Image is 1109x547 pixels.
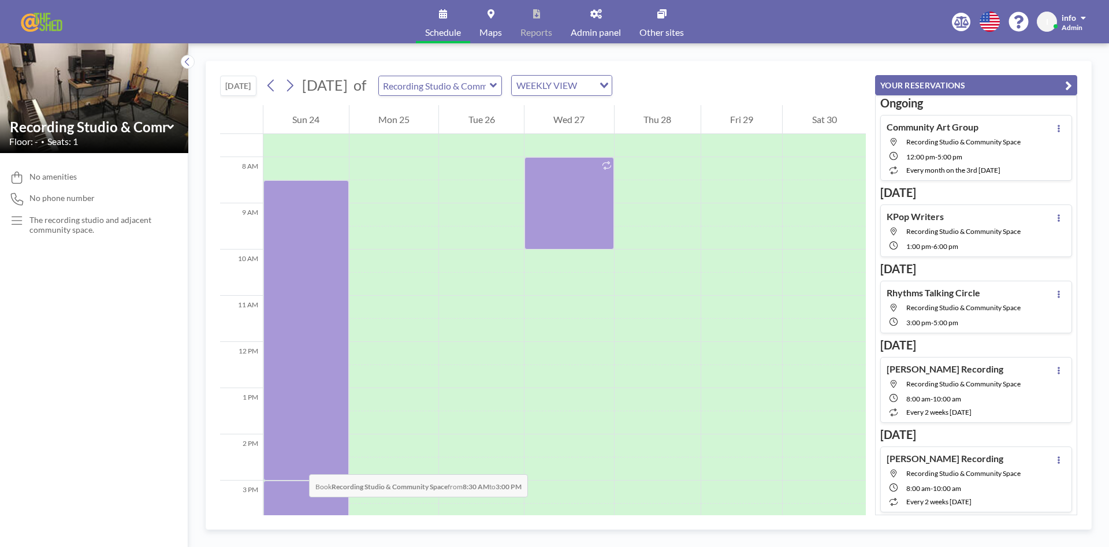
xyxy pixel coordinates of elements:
[29,215,165,235] p: The recording studio and adjacent community space.
[880,185,1072,200] h3: [DATE]
[220,203,263,250] div: 9 AM
[906,469,1021,478] span: Recording Studio & Community Space
[887,121,978,133] h4: Community Art Group
[220,481,263,527] div: 3 PM
[9,136,38,147] span: Floor: -
[309,474,528,497] span: Book from to
[906,166,1000,174] span: every month on the 3rd [DATE]
[875,75,1077,95] button: YOUR RESERVATIONS
[880,427,1072,442] h3: [DATE]
[29,193,95,203] span: No phone number
[524,105,614,134] div: Wed 27
[783,105,866,134] div: Sat 30
[906,303,1021,312] span: Recording Studio & Community Space
[379,76,490,95] input: Recording Studio & Community Space
[496,482,522,491] b: 3:00 PM
[615,105,701,134] div: Thu 28
[514,78,579,93] span: WEEKLY VIEW
[29,172,77,182] span: No amenities
[906,395,931,403] span: 8:00 AM
[906,137,1021,146] span: Recording Studio & Community Space
[1062,23,1082,32] span: Admin
[1046,17,1048,27] span: I
[220,76,256,96] button: [DATE]
[639,28,684,37] span: Other sites
[906,408,972,416] span: every 2 weeks [DATE]
[937,152,962,161] span: 5:00 PM
[887,363,1003,375] h4: [PERSON_NAME] Recording
[906,152,935,161] span: 12:00 PM
[906,242,931,251] span: 1:00 PM
[880,338,1072,352] h3: [DATE]
[463,482,489,491] b: 8:30 AM
[906,484,931,493] span: 8:00 AM
[933,395,961,403] span: 10:00 AM
[935,152,937,161] span: -
[580,78,593,93] input: Search for option
[10,118,167,135] input: Recording Studio & Community Space
[931,318,933,327] span: -
[906,497,972,506] span: every 2 weeks [DATE]
[887,453,1003,464] h4: [PERSON_NAME] Recording
[931,242,933,251] span: -
[263,105,349,134] div: Sun 24
[906,379,1021,388] span: Recording Studio & Community Space
[933,484,961,493] span: 10:00 AM
[220,342,263,388] div: 12 PM
[933,318,958,327] span: 5:00 PM
[906,318,931,327] span: 3:00 PM
[349,105,439,134] div: Mon 25
[479,28,502,37] span: Maps
[425,28,461,37] span: Schedule
[701,105,783,134] div: Fri 29
[220,296,263,342] div: 11 AM
[880,96,1072,110] h3: Ongoing
[220,434,263,481] div: 2 PM
[880,262,1072,276] h3: [DATE]
[302,76,348,94] span: [DATE]
[520,28,552,37] span: Reports
[931,484,933,493] span: -
[933,242,958,251] span: 6:00 PM
[332,482,448,491] b: Recording Studio & Community Space
[571,28,621,37] span: Admin panel
[439,105,524,134] div: Tue 26
[18,10,69,34] img: organization-logo
[220,111,263,157] div: 7 AM
[887,287,980,299] h4: Rhythms Talking Circle
[220,388,263,434] div: 1 PM
[47,136,78,147] span: Seats: 1
[353,76,366,94] span: of
[220,157,263,203] div: 8 AM
[887,211,944,222] h4: KPop Writers
[41,138,44,146] span: •
[220,250,263,296] div: 10 AM
[512,76,612,95] div: Search for option
[931,395,933,403] span: -
[1062,13,1076,23] span: info
[906,227,1021,236] span: Recording Studio & Community Space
